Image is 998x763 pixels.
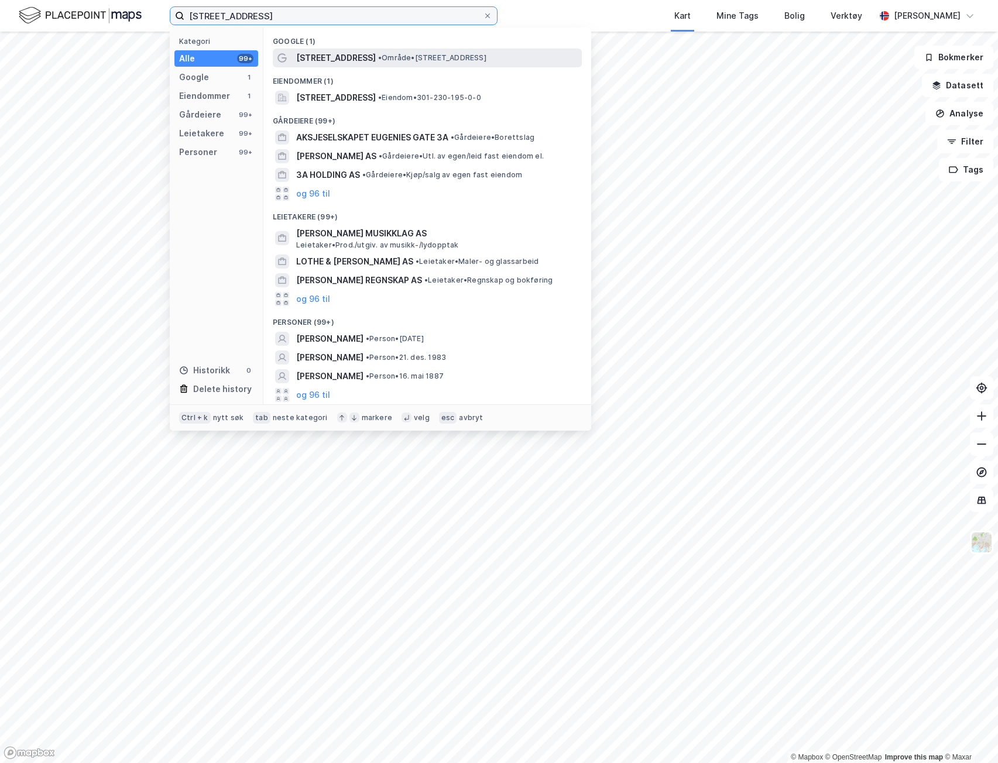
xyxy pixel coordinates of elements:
a: OpenStreetMap [825,753,882,761]
div: Gårdeiere [179,108,221,122]
span: [PERSON_NAME] AS [296,149,376,163]
button: Analyse [925,102,993,125]
span: • [366,334,369,343]
div: 99+ [237,110,253,119]
img: logo.f888ab2527a4732fd821a326f86c7f29.svg [19,5,142,26]
div: Leietakere (99+) [263,203,591,224]
span: • [451,133,454,142]
div: Ctrl + k [179,412,211,424]
span: [PERSON_NAME] [296,369,363,383]
div: Eiendommer (1) [263,67,591,88]
div: tab [253,412,270,424]
div: Delete history [193,382,252,396]
div: 99+ [237,147,253,157]
span: • [416,257,419,266]
div: markere [362,413,392,422]
div: Kart [674,9,691,23]
span: • [366,372,369,380]
div: avbryt [459,413,483,422]
a: Mapbox homepage [4,746,55,759]
div: neste kategori [273,413,328,422]
div: Bolig [784,9,805,23]
span: Gårdeiere • Borettslag [451,133,534,142]
div: esc [439,412,457,424]
button: Datasett [922,74,993,97]
span: Eiendom • 301-230-195-0-0 [378,93,481,102]
a: Improve this map [885,753,943,761]
button: og 96 til [296,292,330,306]
div: Alle [179,51,195,66]
button: og 96 til [296,388,330,402]
div: Leietakere [179,126,224,140]
span: 3A HOLDING AS [296,168,360,182]
input: Søk på adresse, matrikkel, gårdeiere, leietakere eller personer [184,7,483,25]
a: Mapbox [791,753,823,761]
div: Eiendommer [179,89,230,103]
div: Kontrollprogram for chat [939,707,998,763]
div: [PERSON_NAME] [894,9,961,23]
div: nytt søk [213,413,244,422]
span: [PERSON_NAME] REGNSKAP AS [296,273,422,287]
span: • [424,276,428,284]
div: Historikk [179,363,230,377]
div: Personer [179,145,217,159]
div: 1 [244,91,253,101]
span: [PERSON_NAME] [296,332,363,346]
div: Verktøy [831,9,862,23]
div: Kategori [179,37,258,46]
button: Bokmerker [914,46,993,69]
div: Google [179,70,209,84]
span: [STREET_ADDRESS] [296,51,376,65]
span: • [362,170,366,179]
span: Gårdeiere • Kjøp/salg av egen fast eiendom [362,170,522,180]
span: • [366,353,369,362]
span: [STREET_ADDRESS] [296,91,376,105]
span: [PERSON_NAME] [296,350,363,365]
span: Leietaker • Prod./utgiv. av musikk-/lydopptak [296,240,459,250]
span: Område • [STREET_ADDRESS] [378,53,486,63]
span: AKSJESELSKAPET EUGENIES GATE 3A [296,130,448,145]
div: velg [414,413,430,422]
span: [PERSON_NAME] MUSIKKLAG AS [296,226,577,240]
div: Gårdeiere (99+) [263,107,591,128]
button: Filter [937,130,993,153]
div: 99+ [237,129,253,138]
span: Person • [DATE] [366,334,424,343]
span: Leietaker • Regnskap og bokføring [424,276,553,285]
div: 0 [244,366,253,375]
span: LOTHE & [PERSON_NAME] AS [296,255,413,269]
span: Gårdeiere • Utl. av egen/leid fast eiendom el. [379,152,544,161]
span: Leietaker • Maler- og glassarbeid [416,257,539,266]
button: Tags [939,158,993,181]
div: Mine Tags [716,9,759,23]
span: Person • 21. des. 1983 [366,353,446,362]
img: Z [970,531,993,554]
span: • [378,53,382,62]
span: • [378,93,382,102]
div: 99+ [237,54,253,63]
div: Personer (99+) [263,308,591,329]
iframe: Chat Widget [939,707,998,763]
button: og 96 til [296,187,330,201]
span: • [379,152,382,160]
div: 1 [244,73,253,82]
div: Google (1) [263,28,591,49]
span: Person • 16. mai 1887 [366,372,444,381]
